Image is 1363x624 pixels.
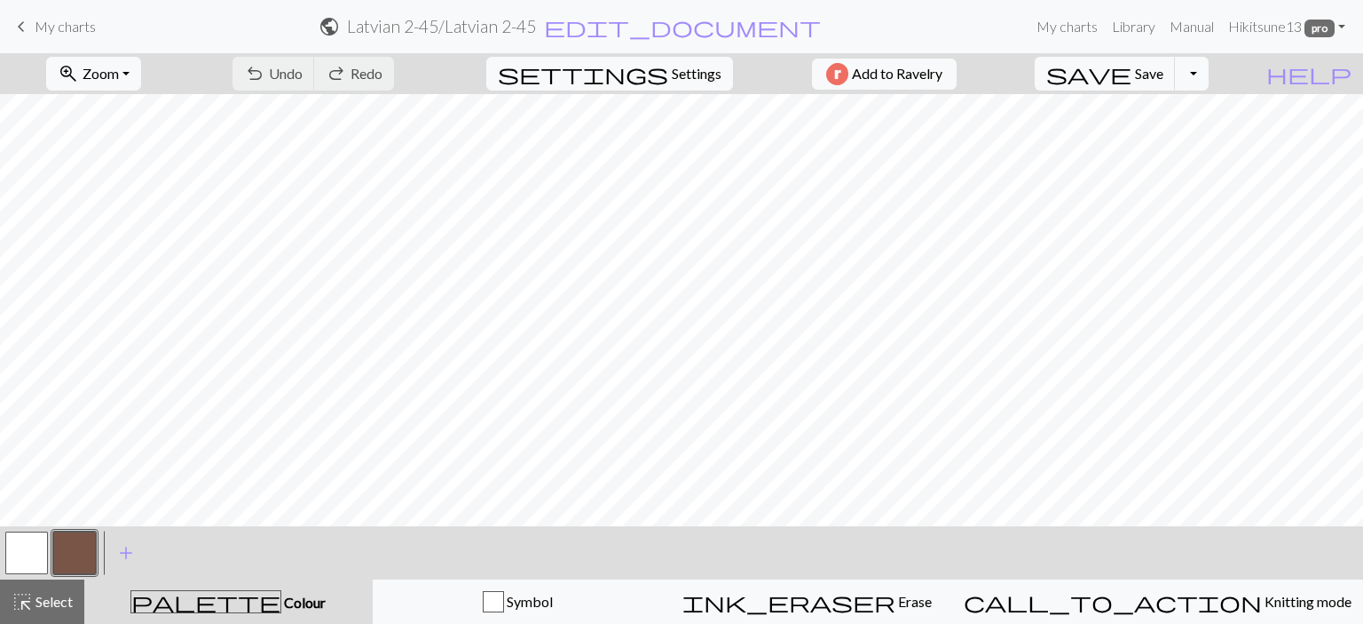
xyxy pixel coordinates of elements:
span: help [1266,61,1351,86]
i: Settings [498,63,668,84]
button: SettingsSettings [486,57,733,91]
span: Knitting mode [1262,593,1351,610]
span: Zoom [83,65,119,82]
span: Save [1135,65,1163,82]
a: My charts [1029,9,1105,44]
button: Erase [662,580,952,624]
button: Colour [84,580,373,624]
span: Symbol [504,593,553,610]
span: highlight_alt [12,589,33,614]
span: edit_document [544,14,821,39]
span: Add to Ravelry [852,63,942,85]
span: save [1046,61,1131,86]
button: Symbol [373,580,663,624]
button: Zoom [46,57,141,91]
button: Save [1035,57,1176,91]
span: add [115,541,137,565]
span: public [319,14,340,39]
span: Colour [281,594,326,611]
button: Knitting mode [952,580,1363,624]
span: palette [131,589,280,614]
span: ink_eraser [682,589,895,614]
span: Settings [672,63,721,84]
span: Select [33,593,73,610]
a: My charts [11,12,96,42]
a: Hikitsune13 pro [1221,9,1352,44]
img: Ravelry [826,63,848,85]
span: Erase [895,593,932,610]
span: keyboard_arrow_left [11,14,32,39]
h2: Latvian 2-45 / Latvian 2-45 [347,16,536,36]
a: Library [1105,9,1162,44]
a: Manual [1162,9,1221,44]
span: call_to_action [964,589,1262,614]
span: My charts [35,18,96,35]
span: settings [498,61,668,86]
span: zoom_in [58,61,79,86]
button: Add to Ravelry [812,59,957,90]
span: pro [1304,20,1335,37]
